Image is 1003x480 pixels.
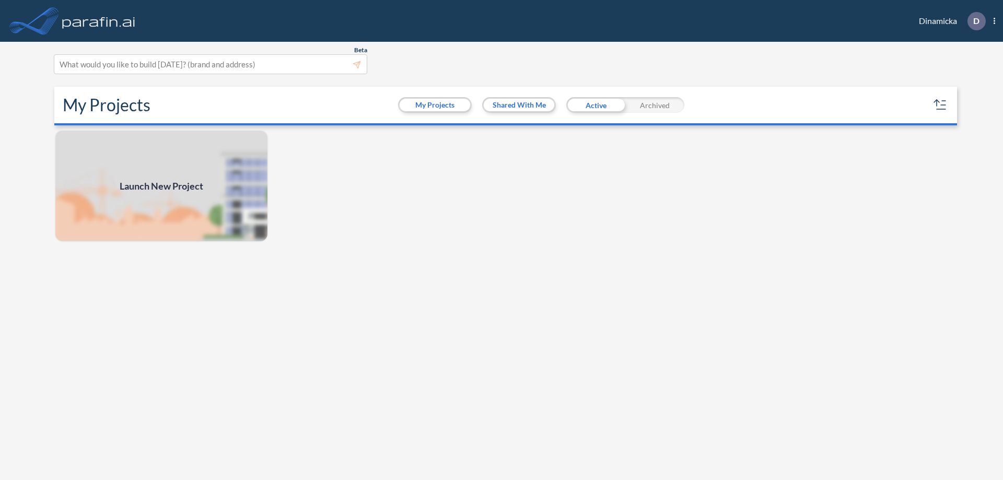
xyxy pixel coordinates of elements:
[932,97,949,113] button: sort
[54,130,269,242] a: Launch New Project
[63,95,150,115] h2: My Projects
[625,97,684,113] div: Archived
[566,97,625,113] div: Active
[903,12,995,30] div: Dinamicka
[54,130,269,242] img: add
[973,16,979,26] p: D
[484,99,554,111] button: Shared With Me
[400,99,470,111] button: My Projects
[354,46,367,54] span: Beta
[120,179,203,193] span: Launch New Project
[60,10,137,31] img: logo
